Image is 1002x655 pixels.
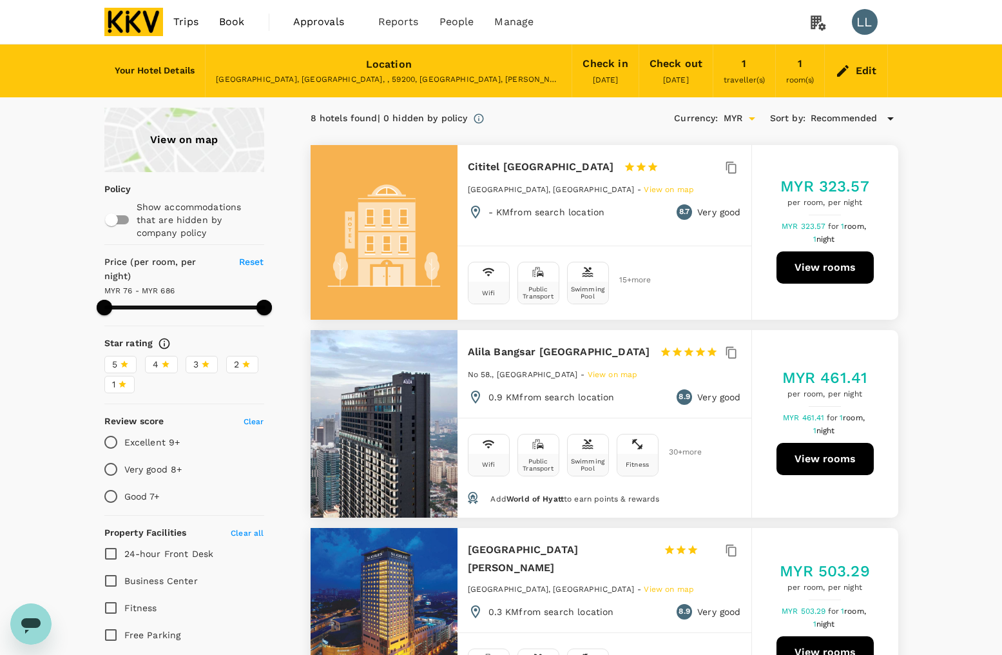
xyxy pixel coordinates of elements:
[124,630,181,640] span: Free Parking
[115,64,195,78] h6: Your Hotel Details
[588,370,638,379] span: View on map
[158,337,171,350] svg: Star ratings are awarded to properties to represent the quality of services, facilities, and amen...
[439,14,474,30] span: People
[588,369,638,379] a: View on map
[780,561,870,582] h5: MYR 503.29
[124,436,180,449] p: Excellent 9+
[644,585,694,594] span: View on map
[506,494,564,503] span: World of Hyatt
[786,75,814,84] span: room(s)
[137,200,263,239] p: Show accommodations that are hidden by company policy
[104,8,164,36] img: KKV Supply Chain Sdn Bhd
[112,358,117,371] span: 5
[644,185,694,194] span: View on map
[468,343,650,361] h6: Alila Bangsar [GEOGRAPHIC_DATA]
[816,235,835,244] span: night
[581,370,587,379] span: -
[669,448,688,456] span: 30 + more
[841,222,868,231] span: 1
[104,337,153,351] h6: Star rating
[468,541,653,577] h6: [GEOGRAPHIC_DATA][PERSON_NAME]
[782,222,828,231] span: MYR 323.57
[216,73,561,86] div: [GEOGRAPHIC_DATA], [GEOGRAPHIC_DATA], , 59200, [GEOGRAPHIC_DATA], [PERSON_NAME]
[10,603,52,645] iframe: Button to launch messaging window
[783,413,827,422] span: MYR 461.41
[841,607,868,616] span: 1
[378,14,419,30] span: Reports
[679,605,689,618] span: 8.9
[828,222,841,231] span: for
[770,112,805,126] h6: Sort by :
[124,603,157,613] span: Fitness
[104,108,264,172] a: View on map
[104,526,187,540] h6: Property Facilities
[724,75,765,84] span: traveller(s)
[782,388,868,401] span: per room, per night
[813,620,837,629] span: 1
[593,75,619,84] span: [DATE]
[104,415,164,429] h6: Review score
[843,413,865,422] span: room,
[239,257,264,267] span: Reset
[674,112,718,126] h6: Currency :
[244,417,264,426] span: Clear
[219,14,245,30] span: Book
[637,585,644,594] span: -
[742,55,746,73] div: 1
[844,222,866,231] span: room,
[488,605,614,618] p: 0.3 KM from search location
[811,112,878,126] span: Recommended
[650,55,702,73] div: Check out
[816,620,835,629] span: night
[521,286,556,300] div: Public Transport
[124,490,160,503] p: Good 7+
[619,276,639,284] span: 15 + more
[697,605,740,618] p: Very good
[124,576,198,586] span: Business Center
[816,426,835,435] span: night
[697,391,740,404] p: Very good
[570,458,606,472] div: Swimming Pool
[780,582,870,594] span: per room, per night
[626,461,649,468] div: Fitness
[570,286,606,300] div: Swimming Pool
[637,185,644,194] span: -
[521,458,556,472] div: Public Transport
[488,206,605,219] p: - KM from search location
[104,255,224,284] h6: Price (per room, per night)
[776,443,874,475] a: View rooms
[776,251,874,284] button: View rooms
[490,494,659,503] span: Add to earn points & rewards
[583,55,628,73] div: Check in
[482,461,496,468] div: Wifi
[124,463,182,476] p: Very good 8+
[852,9,878,35] div: LL
[782,367,868,388] h5: MYR 461.41
[679,391,689,404] span: 8.9
[124,549,214,559] span: 24-hour Front Desk
[798,55,802,73] div: 1
[782,607,828,616] span: MYR 503.29
[644,583,694,594] a: View on map
[856,62,877,80] div: Edit
[813,426,837,435] span: 1
[231,529,264,538] span: Clear all
[173,14,198,30] span: Trips
[468,585,634,594] span: [GEOGRAPHIC_DATA], [GEOGRAPHIC_DATA]
[482,289,496,297] div: Wifi
[663,75,689,84] span: [DATE]
[468,370,578,379] span: No 58., [GEOGRAPHIC_DATA]
[153,358,159,371] span: 4
[293,14,358,30] span: Approvals
[468,158,614,176] h6: Cititel [GEOGRAPHIC_DATA]
[679,206,689,219] span: 8.7
[104,182,113,195] p: Policy
[743,110,761,128] button: Open
[311,112,468,126] div: 8 hotels found | 0 hidden by policy
[840,413,867,422] span: 1
[234,358,239,371] span: 2
[780,176,869,197] h5: MYR 323.57
[112,378,115,391] span: 1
